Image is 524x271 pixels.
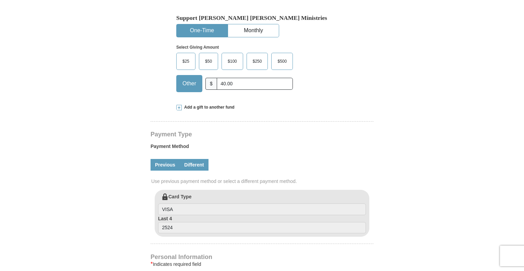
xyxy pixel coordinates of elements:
[151,159,180,171] a: Previous
[249,56,265,66] span: $250
[151,260,373,268] div: Indicates required field
[151,143,373,153] label: Payment Method
[217,78,293,90] input: Other Amount
[205,78,217,90] span: $
[176,14,348,22] h5: Support [PERSON_NAME] [PERSON_NAME] Ministries
[202,56,215,66] span: $50
[158,215,366,234] label: Last 4
[177,24,227,37] button: One-Time
[151,178,374,185] span: Use previous payment method or select a different payment method.
[224,56,240,66] span: $100
[228,24,279,37] button: Monthly
[182,104,235,110] span: Add a gift to another fund
[274,56,290,66] span: $500
[180,159,209,171] a: Different
[151,132,373,137] h4: Payment Type
[179,78,200,89] span: Other
[151,254,373,260] h4: Personal Information
[158,204,366,215] input: Card Type
[158,193,366,215] label: Card Type
[179,56,193,66] span: $25
[158,222,366,234] input: Last 4
[176,45,219,50] strong: Select Giving Amount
